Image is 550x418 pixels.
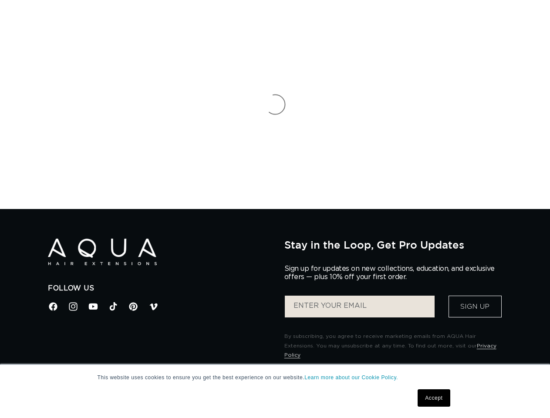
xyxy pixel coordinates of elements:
h2: Follow Us [48,284,271,293]
p: This website uses cookies to ensure you get the best experience on our website. [98,374,453,381]
button: Sign Up [449,296,502,317]
input: ENTER YOUR EMAIL [285,296,435,317]
p: By subscribing, you agree to receive marketing emails from AQUA Hair Extensions. You may unsubscr... [284,332,502,360]
p: Sign up for updates on new collections, education, and exclusive offers — plus 10% off your first... [284,265,502,281]
img: Aqua Hair Extensions [48,239,157,265]
a: Learn more about our Cookie Policy. [304,374,398,381]
a: Accept [418,389,450,407]
h2: Stay in the Loop, Get Pro Updates [284,239,502,251]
